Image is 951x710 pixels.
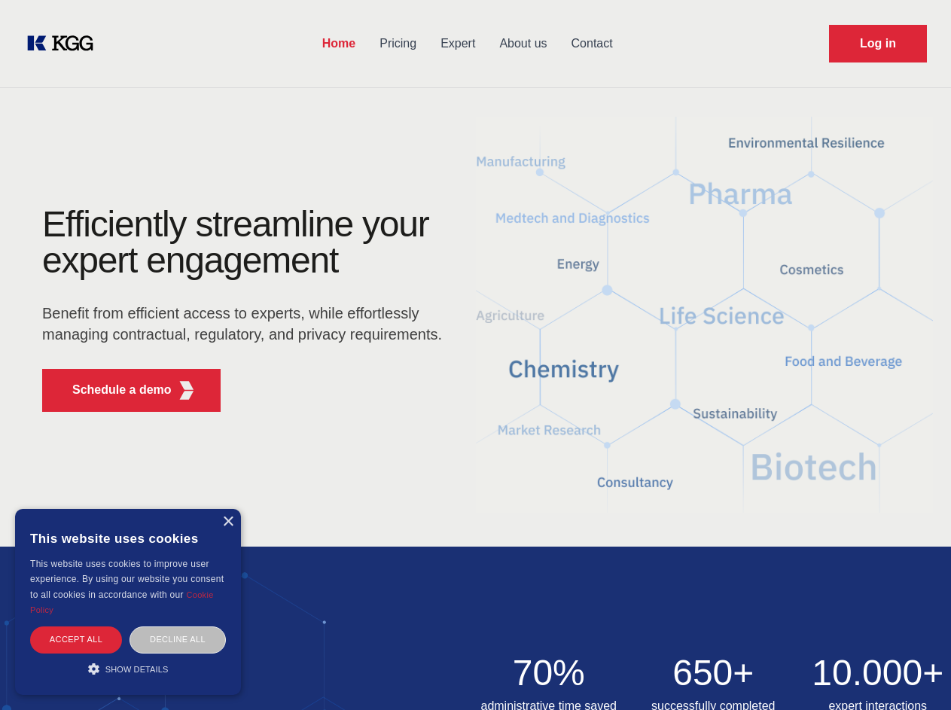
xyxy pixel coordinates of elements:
img: KGG Fifth Element RED [476,98,934,532]
a: Home [310,24,367,63]
div: Decline all [130,626,226,653]
a: Cookie Policy [30,590,214,614]
a: About us [487,24,559,63]
a: Contact [559,24,625,63]
a: KOL Knowledge Platform: Talk to Key External Experts (KEE) [24,32,105,56]
span: Show details [105,665,169,674]
a: Pricing [367,24,428,63]
span: This website uses cookies to improve user experience. By using our website you consent to all coo... [30,559,224,600]
div: Show details [30,661,226,676]
h2: 70% [476,655,623,691]
img: KGG Fifth Element RED [177,381,196,400]
iframe: Chat Widget [876,638,951,710]
p: Schedule a demo [72,381,172,399]
h2: 650+ [640,655,787,691]
button: Schedule a demoKGG Fifth Element RED [42,369,221,412]
a: Request Demo [829,25,927,62]
p: Benefit from efficient access to experts, while effortlessly managing contractual, regulatory, an... [42,303,452,345]
a: Expert [428,24,487,63]
div: Accept all [30,626,122,653]
div: Close [222,517,233,528]
h1: Efficiently streamline your expert engagement [42,206,452,279]
div: This website uses cookies [30,520,226,556]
